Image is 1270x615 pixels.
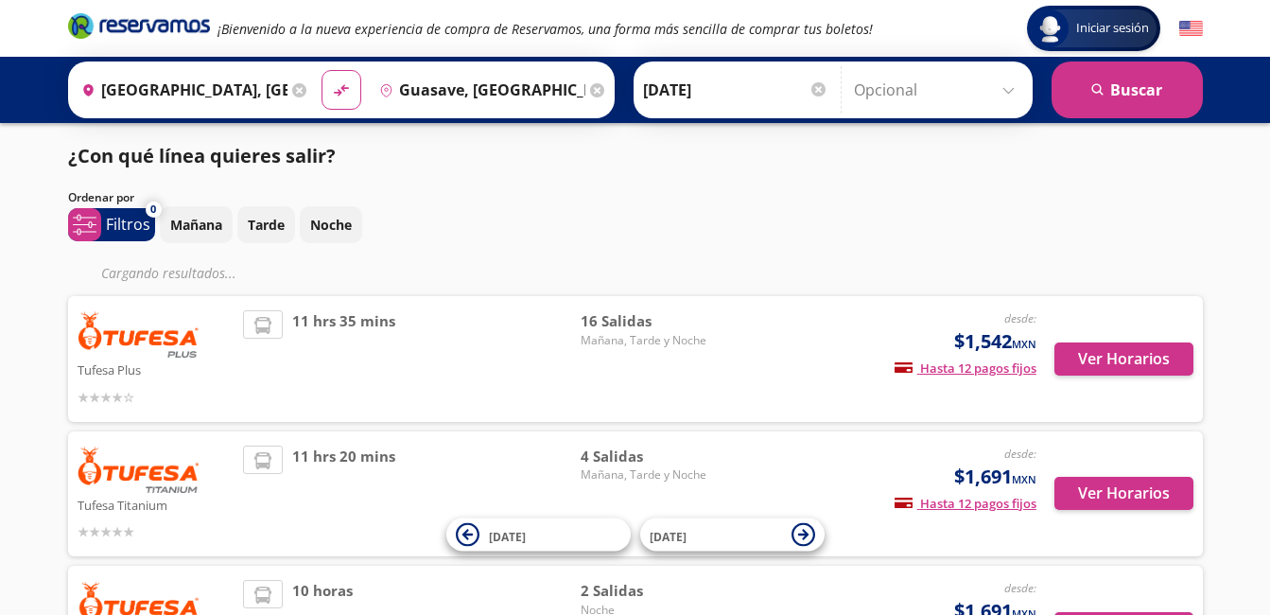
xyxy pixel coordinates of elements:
button: [DATE] [446,518,631,552]
button: Buscar [1052,61,1203,118]
span: $1,542 [954,327,1036,356]
button: Tarde [237,206,295,243]
span: $1,691 [954,463,1036,491]
em: ¡Bienvenido a la nueva experiencia de compra de Reservamos, una forma más sencilla de comprar tus... [217,20,873,38]
p: Noche [310,215,352,235]
span: 11 hrs 35 mins [292,310,395,408]
small: MXN [1012,472,1036,486]
span: 0 [150,202,156,218]
button: Mañana [160,206,233,243]
em: Cargando resultados ... [101,264,236,282]
button: [DATE] [640,518,825,552]
p: Tarde [248,215,285,235]
p: Ordenar por [68,189,134,206]
em: desde: [1004,446,1036,462]
input: Opcional [854,66,1023,114]
span: Mañana, Tarde y Noche [581,332,713,349]
button: English [1179,17,1203,41]
p: Tufesa Plus [78,358,235,380]
p: ¿Con qué línea quieres salir? [68,142,336,170]
span: 4 Salidas [581,446,713,467]
p: Mañana [170,215,222,235]
i: Brand Logo [68,11,210,40]
button: Ver Horarios [1054,343,1193,376]
input: Buscar Destino [372,66,585,114]
input: Elegir Fecha [643,66,828,114]
button: 0Filtros [68,208,155,241]
em: desde: [1004,310,1036,326]
button: Noche [300,206,362,243]
span: 16 Salidas [581,310,713,332]
span: Hasta 12 pagos fijos [895,495,1036,512]
img: Tufesa Plus [78,310,200,358]
em: desde: [1004,580,1036,596]
button: Ver Horarios [1054,477,1193,510]
span: Mañana, Tarde y Noche [581,466,713,483]
span: [DATE] [650,528,687,544]
span: 2 Salidas [581,580,713,602]
span: [DATE] [489,528,526,544]
span: Hasta 12 pagos fijos [895,360,1036,377]
a: Brand Logo [68,11,210,45]
small: MXN [1012,337,1036,351]
span: 11 hrs 20 mins [292,446,395,543]
input: Buscar Origen [74,66,287,114]
img: Tufesa Titanium [78,446,200,493]
p: Filtros [106,213,150,236]
p: Tufesa Titanium [78,493,235,516]
span: Iniciar sesión [1069,19,1157,38]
